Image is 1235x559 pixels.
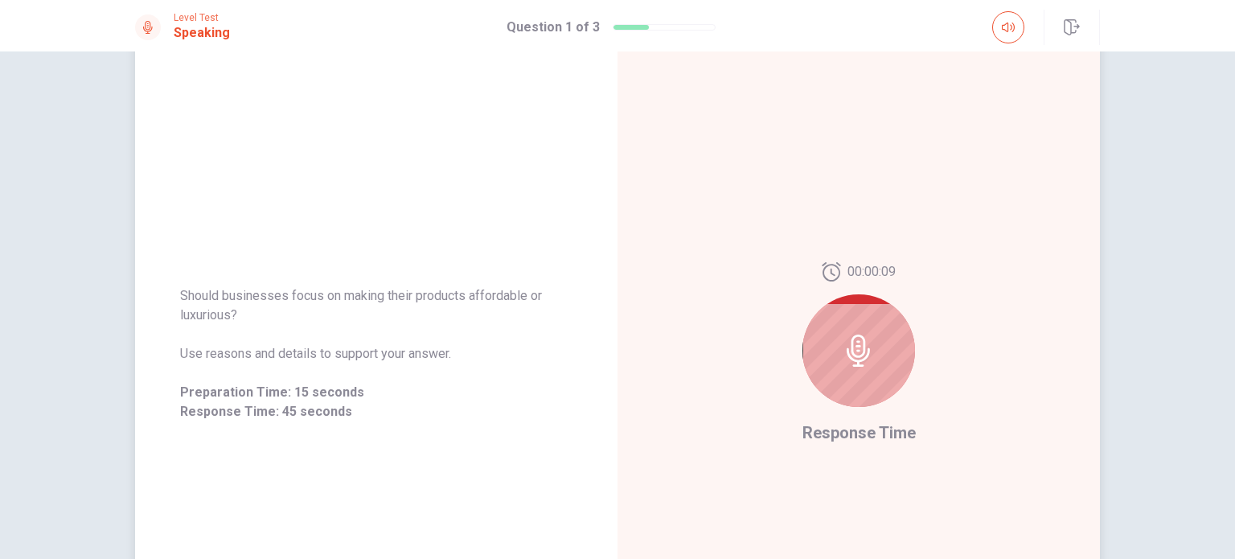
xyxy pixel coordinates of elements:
[180,344,572,364] span: Use reasons and details to support your answer.
[802,423,916,442] span: Response Time
[180,383,572,402] span: Preparation Time: 15 seconds
[180,286,572,325] span: Should businesses focus on making their products affordable or luxurious?
[847,262,896,282] span: 00:00:09
[174,23,230,43] h1: Speaking
[507,18,600,37] h1: Question 1 of 3
[174,12,230,23] span: Level Test
[180,402,572,421] span: Response Time: 45 seconds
